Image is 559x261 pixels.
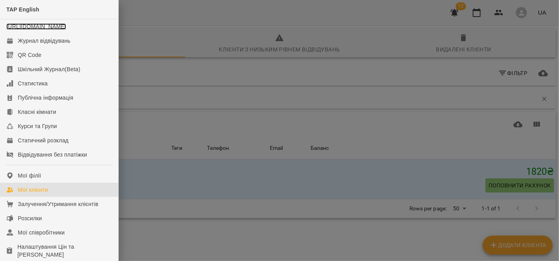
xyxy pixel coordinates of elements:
[18,136,68,144] div: Статичний розклад
[18,229,65,236] div: Мої співробітники
[6,6,39,13] span: TAP English
[17,243,112,259] div: Налаштування Цін та [PERSON_NAME]
[18,186,48,194] div: Мої клієнти
[18,108,56,116] div: Класні кімнати
[18,200,99,208] div: Залучення/Утримання клієнтів
[18,79,48,87] div: Статистика
[18,94,73,102] div: Публічна інформація
[18,122,57,130] div: Курси та Групи
[18,151,87,159] div: Відвідування без платіжки
[6,23,66,30] a: [URL][DOMAIN_NAME]
[18,65,80,73] div: Шкільний Журнал(Beta)
[18,51,42,59] div: QR Code
[18,214,42,222] div: Розсилки
[18,37,70,45] div: Журнал відвідувань
[18,172,41,180] div: Мої філії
